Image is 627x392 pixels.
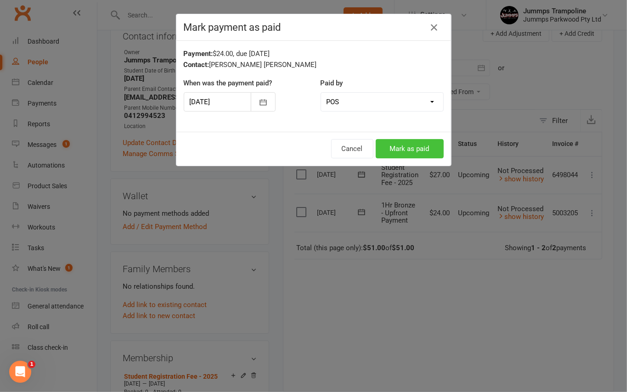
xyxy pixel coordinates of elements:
[321,78,343,89] label: Paid by
[184,61,209,69] strong: Contact:
[427,20,442,35] button: Close
[28,361,35,368] span: 1
[184,59,444,70] div: [PERSON_NAME] [PERSON_NAME]
[184,48,444,59] div: $24.00, due [DATE]
[376,139,444,158] button: Mark as paid
[184,78,272,89] label: When was the payment paid?
[9,361,31,383] iframe: Intercom live chat
[331,139,373,158] button: Cancel
[184,22,444,33] h4: Mark payment as paid
[184,50,213,58] strong: Payment:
